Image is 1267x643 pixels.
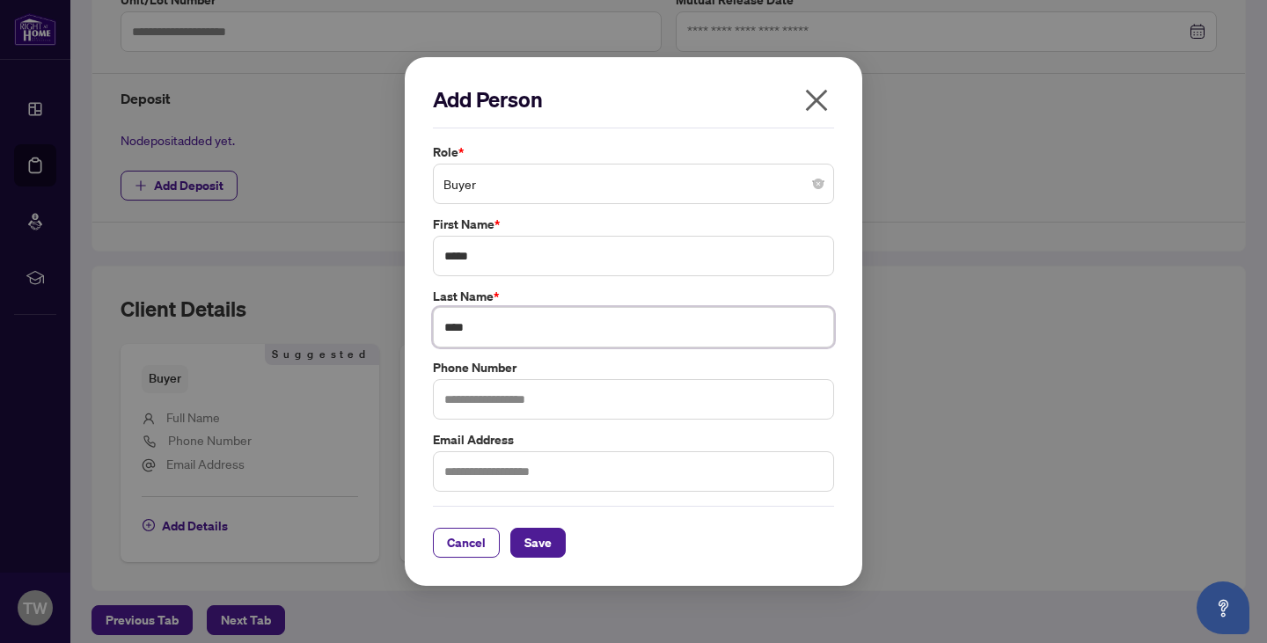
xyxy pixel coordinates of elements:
[433,430,834,449] label: Email Address
[524,529,552,557] span: Save
[1197,581,1249,634] button: Open asap
[433,358,834,377] label: Phone Number
[813,179,824,189] span: close-circle
[433,287,834,306] label: Last Name
[433,142,834,162] label: Role
[443,167,824,201] span: Buyer
[802,86,831,114] span: close
[510,528,566,558] button: Save
[433,528,500,558] button: Cancel
[433,215,834,234] label: First Name
[433,85,834,113] h2: Add Person
[447,529,486,557] span: Cancel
